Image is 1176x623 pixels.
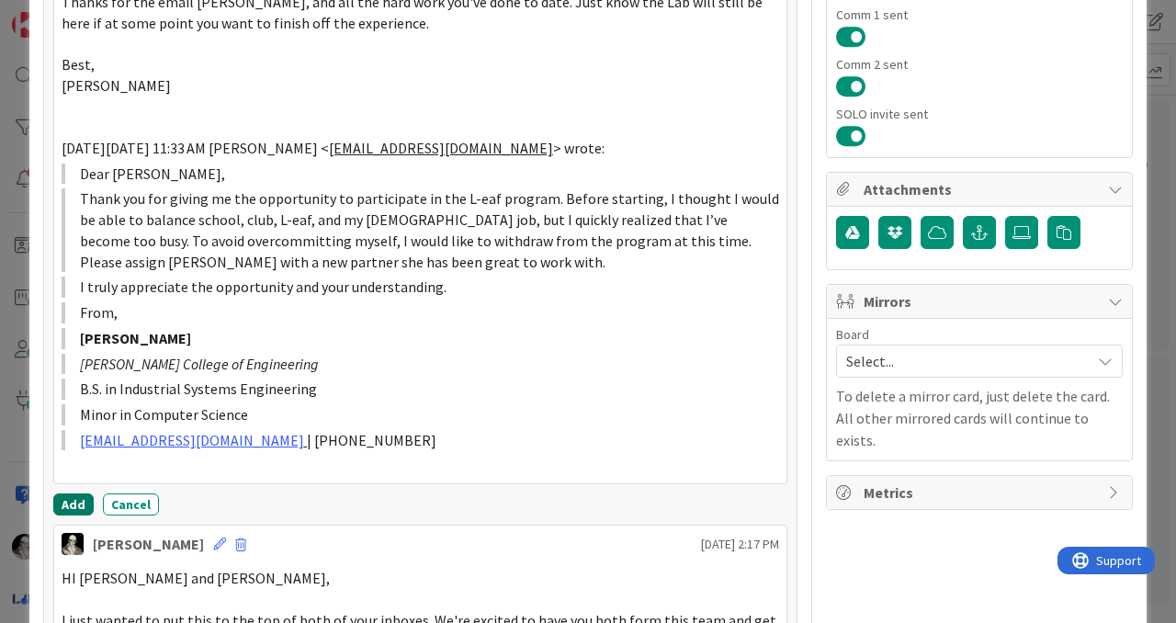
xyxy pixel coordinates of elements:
span: [PERSON_NAME] [62,76,171,95]
span: Metrics [864,481,1099,504]
strong: [PERSON_NAME] [80,329,191,347]
span: Best, [62,55,95,74]
span: HI [PERSON_NAME] and [PERSON_NAME], [62,569,330,587]
div: Comm 1 sent [836,8,1123,21]
span: I truly appreciate the opportunity and your understanding. [80,278,447,296]
span: Thank you for giving me the opportunity to participate in the L-eaf program. Before starting, I t... [80,189,782,270]
span: Select... [846,348,1081,374]
div: SOLO invite sent [836,108,1123,120]
span: [DATE][DATE] 11:33 AM [PERSON_NAME] < [62,139,329,157]
em: [PERSON_NAME] College of Engineering [80,355,319,373]
button: Add [53,493,94,515]
span: Minor in Computer Science [80,405,248,424]
span: From, [80,303,118,322]
a: [EMAIL_ADDRESS][DOMAIN_NAME] [329,139,553,157]
button: Cancel [103,493,159,515]
div: [PERSON_NAME] [93,533,204,555]
span: | [PHONE_NUMBER] [307,431,436,449]
span: [DATE] 2:17 PM [701,535,779,554]
span: Dear [PERSON_NAME], [80,164,225,183]
span: Board [836,328,869,341]
p: To delete a mirror card, just delete the card. All other mirrored cards will continue to exists. [836,385,1123,451]
span: Support [39,3,84,25]
span: B.S. in Industrial Systems Engineering [80,379,317,398]
span: Mirrors [864,290,1099,312]
span: > wrote: [553,139,605,157]
span: Attachments [864,178,1099,200]
a: [EMAIL_ADDRESS][DOMAIN_NAME] [80,431,304,449]
img: WS [62,533,84,555]
div: Comm 2 sent [836,58,1123,71]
